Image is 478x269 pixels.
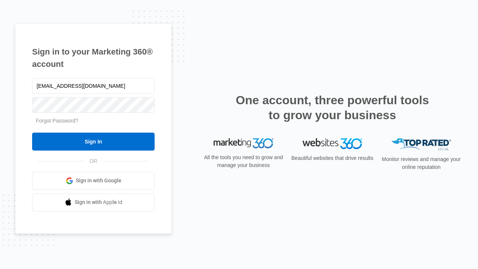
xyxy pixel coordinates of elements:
[36,118,78,124] a: Forgot Password?
[214,138,273,149] img: Marketing 360
[32,46,155,70] h1: Sign in to your Marketing 360® account
[32,133,155,151] input: Sign In
[233,93,431,123] h2: One account, three powerful tools to grow your business
[32,194,155,211] a: Sign in with Apple Id
[75,198,122,206] span: Sign in with Apple Id
[76,177,121,185] span: Sign in with Google
[32,78,155,94] input: Email
[32,172,155,190] a: Sign in with Google
[302,138,362,149] img: Websites 360
[84,157,103,165] span: OR
[202,154,285,169] p: All the tools you need to grow and manage your business
[291,154,374,162] p: Beautiful websites that drive results
[391,138,451,151] img: Top Rated Local
[379,155,463,171] p: Monitor reviews and manage your online reputation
